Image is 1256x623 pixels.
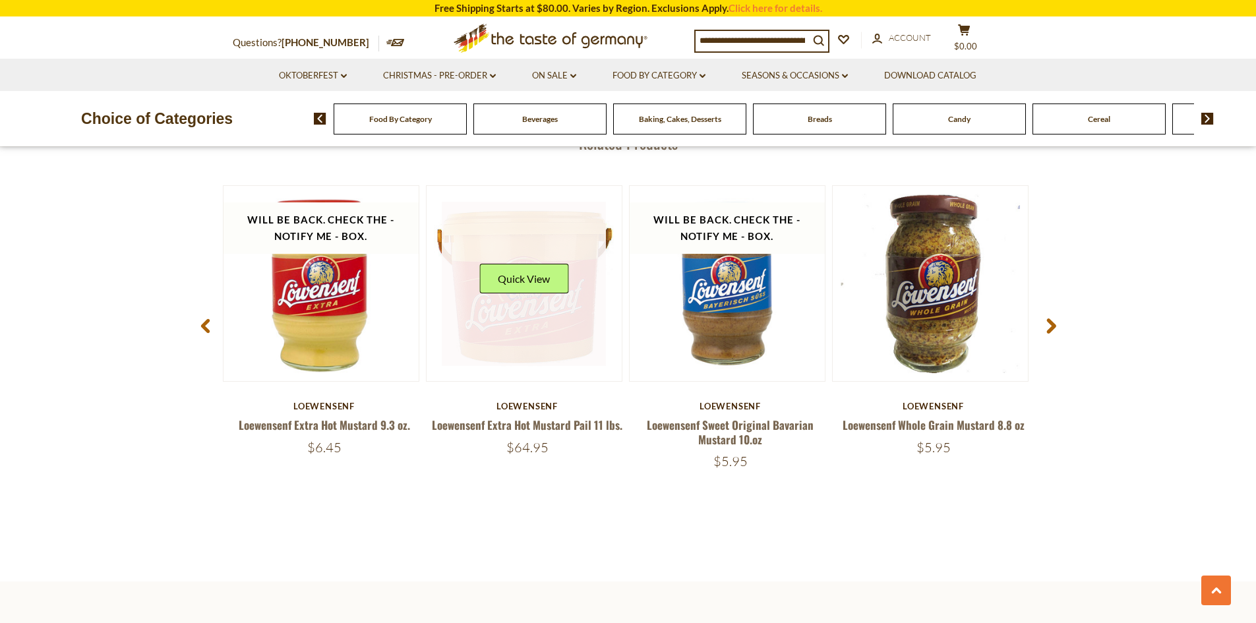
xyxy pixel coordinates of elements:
div: Loewensenf [629,401,832,411]
a: Seasons & Occasions [742,69,848,83]
img: next arrow [1201,113,1214,125]
a: Loewensenf Extra Hot Mustard Pail 11 lbs. [432,417,622,433]
div: Loewensenf [832,401,1035,411]
a: Cereal [1088,114,1110,124]
a: On Sale [532,69,576,83]
a: Loewensenf Sweet Original Bavarian Mustard 10.oz [647,417,814,447]
a: Click here for details. [729,2,822,14]
img: Lowensenf Whole Grain Mustard [833,186,1028,381]
a: Loewensenf Whole Grain Mustard 8.8 oz [843,417,1025,433]
p: Questions? [233,34,379,51]
button: Quick View [479,264,568,293]
a: Breads [808,114,832,124]
span: $5.95 [713,453,748,469]
a: Christmas - PRE-ORDER [383,69,496,83]
img: Loewensenf Sweet Original Bavarian Mustard 10.oz [630,186,825,381]
a: Candy [948,114,971,124]
div: Loewensenf [223,401,426,411]
img: Lowensenf Extra Hot Mustard Pail [427,186,622,381]
a: Oktoberfest [279,69,347,83]
span: $64.95 [506,439,549,456]
a: Beverages [522,114,558,124]
a: [PHONE_NUMBER] [282,36,369,48]
a: Loewensenf Extra Hot Mustard 9.3 oz. [239,417,410,433]
span: $5.95 [916,439,951,456]
a: Food By Category [613,69,705,83]
img: previous arrow [314,113,326,125]
a: Download Catalog [884,69,976,83]
span: $0.00 [954,41,977,51]
img: Lowensenf Extra Hot Mustard [224,186,419,381]
button: $0.00 [945,24,984,57]
div: Loewensenf [426,401,629,411]
span: $6.45 [307,439,342,456]
a: Food By Category [369,114,432,124]
span: Account [889,32,931,43]
a: Baking, Cakes, Desserts [639,114,721,124]
h3: Related Products [223,133,1034,152]
a: Account [872,31,931,45]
